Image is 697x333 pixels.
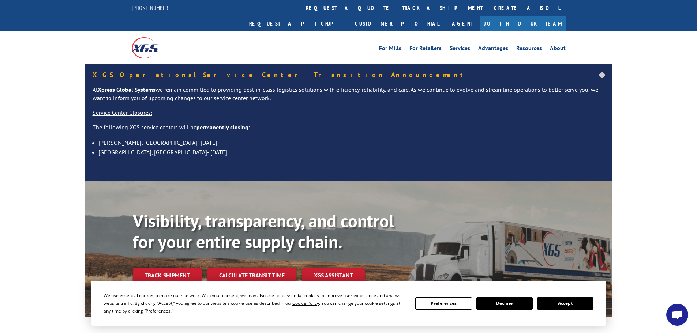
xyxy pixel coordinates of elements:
[292,300,319,306] span: Cookie Policy
[476,297,533,310] button: Decline
[666,304,688,326] a: Open chat
[244,16,349,31] a: Request a pickup
[104,292,406,315] div: We use essential cookies to make our site work. With your consent, we may also use non-essential ...
[93,109,152,116] u: Service Center Closures:
[207,268,296,283] a: Calculate transit time
[93,72,605,78] h5: XGS Operational Service Center Transition Announcement
[415,297,472,310] button: Preferences
[450,45,470,53] a: Services
[537,297,593,310] button: Accept
[93,123,605,138] p: The following XGS service centers will be :
[93,86,605,109] p: At we remain committed to providing best-in-class logistics solutions with efficiency, reliabilit...
[550,45,566,53] a: About
[196,124,248,131] strong: permanently closing
[133,209,394,253] b: Visibility, transparency, and control for your entire supply chain.
[302,268,365,283] a: XGS ASSISTANT
[98,147,605,157] li: [GEOGRAPHIC_DATA], [GEOGRAPHIC_DATA]- [DATE]
[480,16,566,31] a: Join Our Team
[98,138,605,147] li: [PERSON_NAME], [GEOGRAPHIC_DATA]- [DATE]
[379,45,401,53] a: For Mills
[146,308,170,314] span: Preferences
[91,281,606,326] div: Cookie Consent Prompt
[98,86,155,93] strong: Xpress Global Systems
[478,45,508,53] a: Advantages
[516,45,542,53] a: Resources
[133,268,202,283] a: Track shipment
[409,45,442,53] a: For Retailers
[445,16,480,31] a: Agent
[132,4,170,11] a: [PHONE_NUMBER]
[349,16,445,31] a: Customer Portal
